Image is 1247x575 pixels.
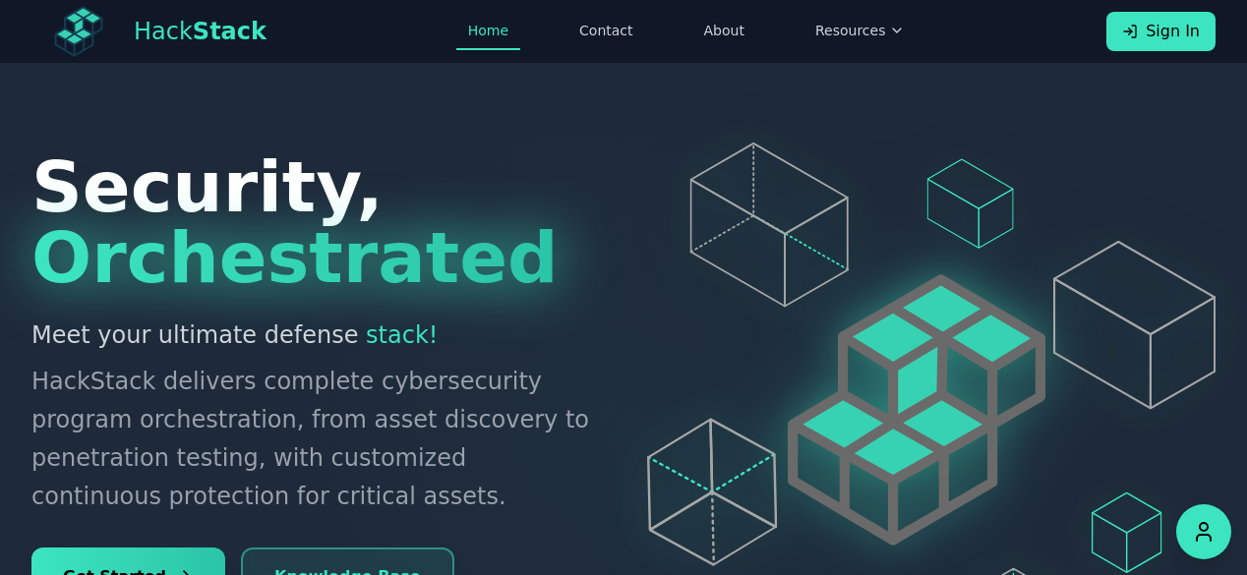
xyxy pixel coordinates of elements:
[193,18,267,45] span: Stack
[456,13,520,50] a: Home
[1176,504,1231,559] button: Accessibility Options
[31,316,600,516] h2: Meet your ultimate defense
[803,13,918,50] button: Resources
[134,16,267,47] span: Hack
[31,216,559,299] span: Orchestrated
[692,13,756,50] a: About
[1106,12,1216,51] a: Sign In
[31,363,600,516] span: HackStack delivers complete cybersecurity program orchestration, from asset discovery to penetrat...
[1146,20,1200,43] span: Sign In
[366,321,438,349] strong: stack!
[31,151,600,293] h1: Security,
[815,21,886,40] span: Resources
[567,13,644,50] a: Contact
